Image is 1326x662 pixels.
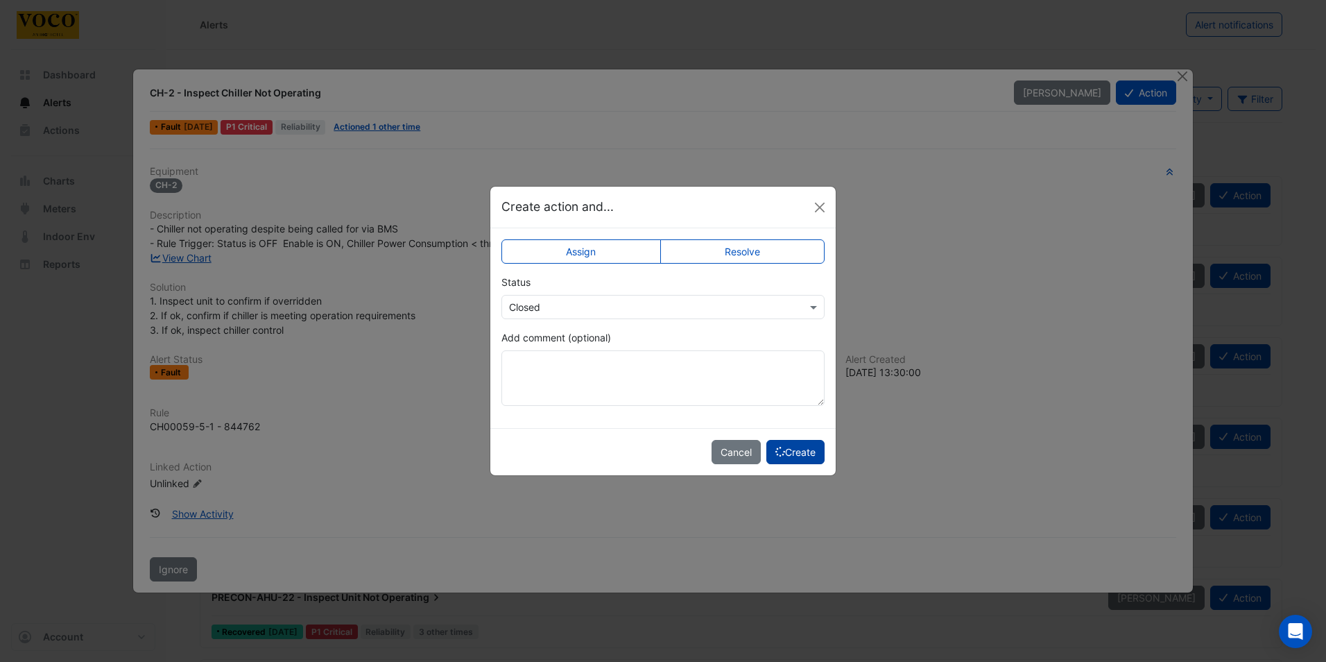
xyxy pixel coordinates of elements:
[501,330,611,345] label: Add comment (optional)
[501,239,661,264] label: Assign
[501,275,531,289] label: Status
[809,197,830,218] button: Close
[1279,615,1312,648] div: Open Intercom Messenger
[712,440,761,464] button: Cancel
[660,239,825,264] label: Resolve
[766,440,825,464] button: Create
[501,198,614,216] h5: Create action and...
